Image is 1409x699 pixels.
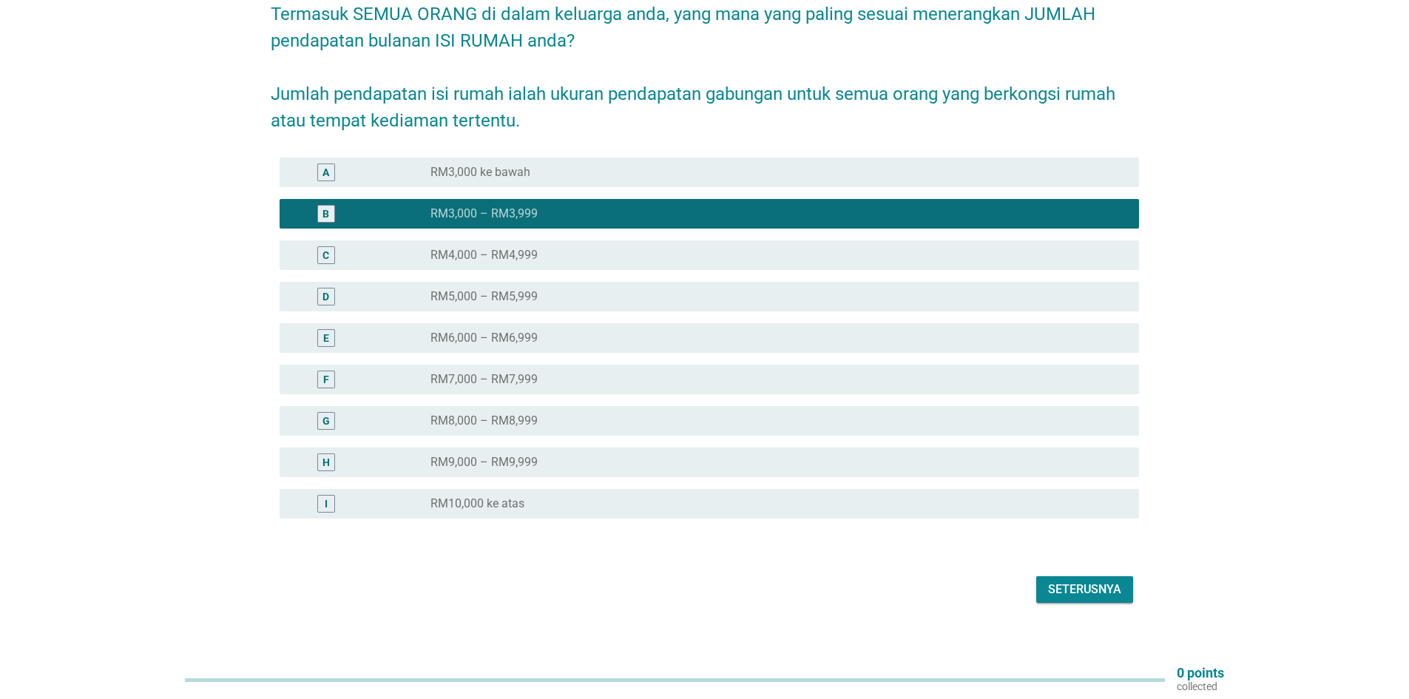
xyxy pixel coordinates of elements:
button: Seterusnya [1036,576,1133,603]
div: I [325,496,328,512]
label: RM3,000 ke bawah [430,165,530,180]
label: RM6,000 – RM6,999 [430,331,538,345]
div: Seterusnya [1048,581,1121,598]
div: F [323,372,329,388]
div: H [322,455,330,470]
label: RM8,000 – RM8,999 [430,413,538,428]
label: RM3,000 – RM3,999 [430,206,538,221]
p: collected [1177,680,1224,693]
div: A [322,165,329,180]
label: RM5,000 – RM5,999 [430,289,538,304]
label: RM10,000 ke atas [430,496,524,511]
div: B [322,206,329,222]
div: G [322,413,330,429]
div: E [323,331,329,346]
div: C [322,248,329,263]
label: RM9,000 – RM9,999 [430,455,538,470]
div: D [322,289,329,305]
label: RM7,000 – RM7,999 [430,372,538,387]
p: 0 points [1177,666,1224,680]
label: RM4,000 – RM4,999 [430,248,538,263]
